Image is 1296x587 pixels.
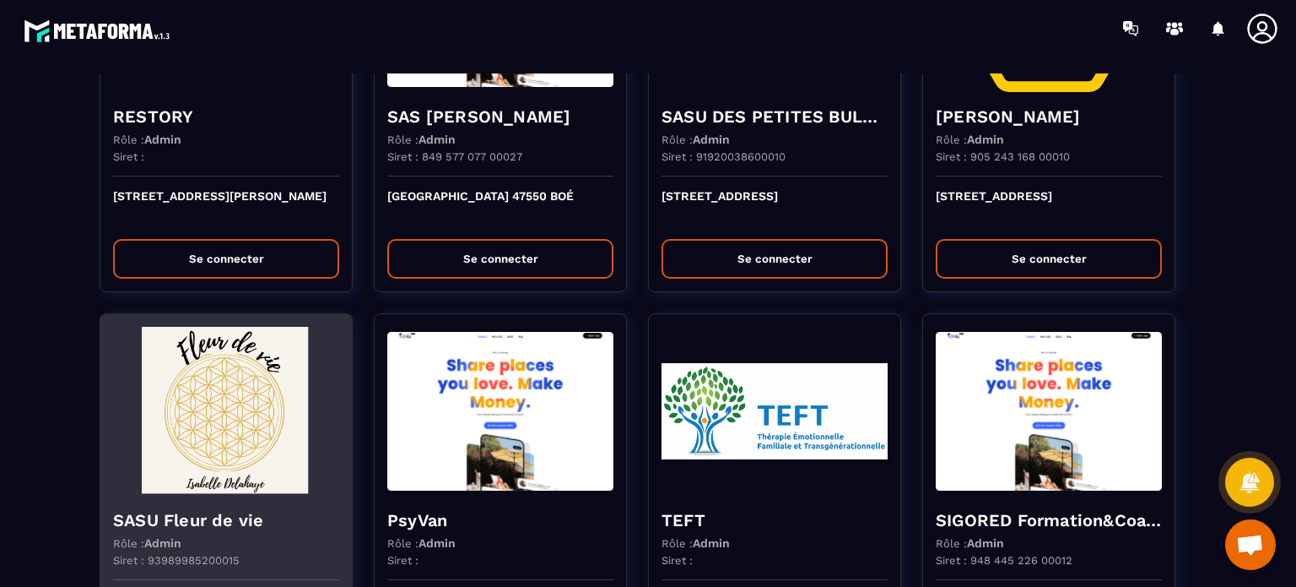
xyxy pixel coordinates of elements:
[113,536,181,550] p: Rôle :
[661,508,888,532] h4: TEFT
[661,554,693,567] p: Siret :
[387,189,613,226] p: [GEOGRAPHIC_DATA] 47550 BOÉ
[387,327,613,496] img: funnel-background
[936,150,1070,163] p: Siret : 905 243 168 00010
[113,150,144,163] p: Siret :
[113,554,240,567] p: Siret : 93989985200015
[936,239,1162,279] button: Se connecter
[387,133,456,146] p: Rôle :
[113,508,339,532] h4: SASU Fleur de vie
[113,327,339,496] img: funnel-background
[967,536,1004,550] span: Admin
[387,105,613,128] h4: SAS [PERSON_NAME]
[661,150,786,163] p: Siret : 91920038600010
[661,327,888,496] img: funnel-background
[936,133,1004,146] p: Rôle :
[24,15,175,46] img: logo
[661,105,888,128] h4: SASU DES PETITES BULLES
[936,189,1162,226] p: [STREET_ADDRESS]
[113,105,339,128] h4: RESTORY
[418,133,456,146] span: Admin
[661,239,888,279] button: Se connecter
[387,150,522,163] p: Siret : 849 577 077 00027
[693,133,730,146] span: Admin
[1225,519,1276,570] div: Ouvrir le chat
[936,554,1072,567] p: Siret : 948 445 226 00012
[967,133,1004,146] span: Admin
[936,105,1162,128] h4: [PERSON_NAME]
[387,508,613,532] h4: PsyVan
[693,536,730,550] span: Admin
[661,189,888,226] p: [STREET_ADDRESS]
[936,327,1162,496] img: funnel-background
[387,536,456,550] p: Rôle :
[936,536,1004,550] p: Rôle :
[661,536,730,550] p: Rôle :
[113,189,339,226] p: [STREET_ADDRESS][PERSON_NAME]
[113,133,181,146] p: Rôle :
[144,536,181,550] span: Admin
[936,508,1162,532] h4: SIGORED Formation&Coaching
[387,554,418,567] p: Siret :
[661,133,730,146] p: Rôle :
[387,239,613,279] button: Se connecter
[418,536,456,550] span: Admin
[113,239,339,279] button: Se connecter
[144,133,181,146] span: Admin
